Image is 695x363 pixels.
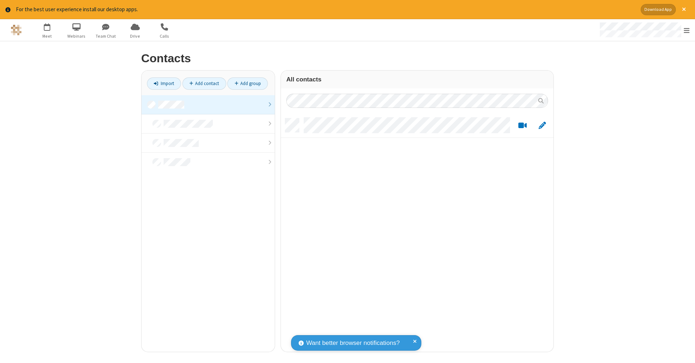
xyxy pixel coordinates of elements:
span: Drive [122,33,149,39]
a: Import [147,77,181,90]
h3: All contacts [286,76,548,83]
div: For the best user experience install our desktop apps. [16,5,635,14]
span: Meet [34,33,61,39]
button: Logo [3,19,30,41]
span: Want better browser notifications? [306,338,400,348]
h2: Contacts [141,52,554,65]
a: Add contact [182,77,226,90]
span: Webinars [63,33,90,39]
button: Close alert [678,4,690,15]
span: Calls [151,33,178,39]
button: Start a video meeting [515,121,530,130]
span: Team Chat [92,33,119,39]
a: Add group [227,77,268,90]
button: Download App [641,4,676,15]
img: QA Selenium DO NOT DELETE OR CHANGE [11,25,22,35]
button: Edit [535,121,549,130]
div: Open menu [593,19,695,41]
div: grid [281,113,553,353]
